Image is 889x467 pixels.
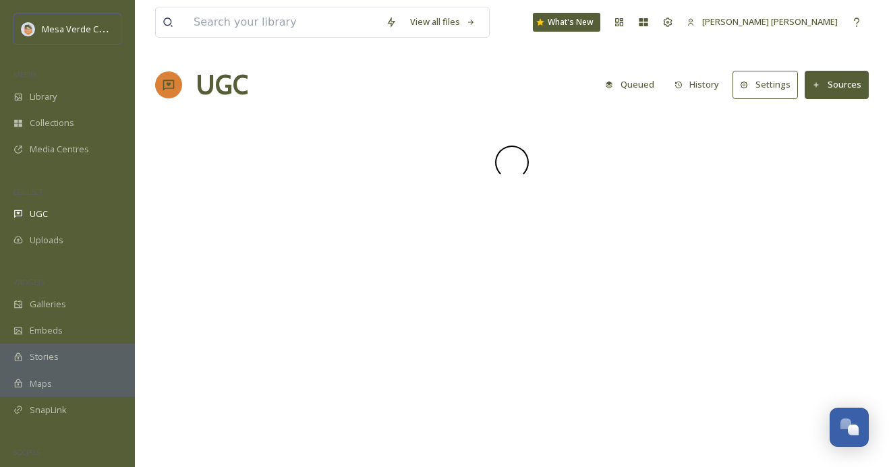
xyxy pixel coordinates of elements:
a: [PERSON_NAME] [PERSON_NAME] [680,9,844,35]
img: MVC%20SnapSea%20logo%20%281%29.png [22,22,35,36]
a: What's New [533,13,600,32]
a: Settings [733,71,805,98]
button: Sources [805,71,869,98]
a: View all files [403,9,482,35]
button: Open Chat [830,408,869,447]
span: Maps [30,377,52,390]
a: UGC [196,65,248,105]
span: Galleries [30,298,66,311]
span: COLLECT [13,187,42,197]
span: [PERSON_NAME] [PERSON_NAME] [702,15,838,28]
span: Uploads [30,234,63,247]
span: Embeds [30,324,63,337]
input: Search your library [187,7,379,37]
span: MEDIA [13,69,37,80]
span: Media Centres [30,143,89,156]
a: Queued [598,71,668,98]
a: History [668,71,733,98]
span: Collections [30,117,74,129]
span: Library [30,90,57,103]
span: SnapLink [30,404,67,416]
span: WIDGETS [13,277,45,287]
button: Queued [598,71,661,98]
span: Stories [30,350,59,363]
button: Settings [733,71,798,98]
span: UGC [30,208,48,220]
span: Mesa Verde Country [42,22,125,35]
button: History [668,71,726,98]
span: SOCIALS [13,447,40,457]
